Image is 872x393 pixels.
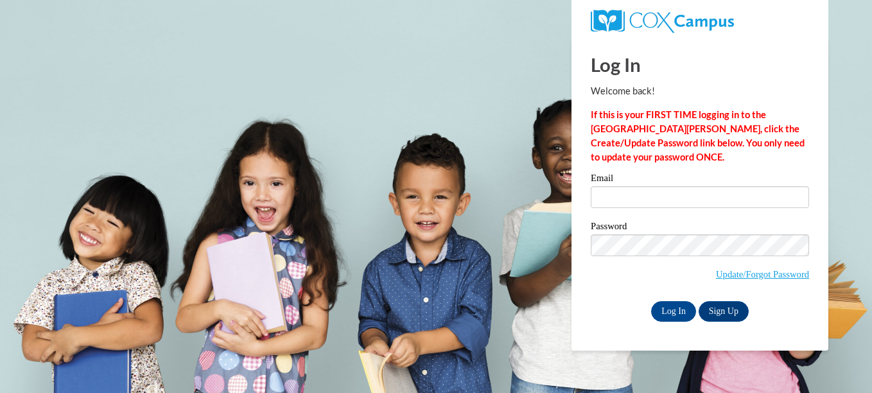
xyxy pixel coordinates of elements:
input: Log In [651,301,696,322]
a: COX Campus [591,15,734,26]
img: COX Campus [591,10,734,33]
label: Email [591,173,809,186]
a: Sign Up [699,301,749,322]
a: Update/Forgot Password [716,269,809,279]
label: Password [591,222,809,234]
strong: If this is your FIRST TIME logging in to the [GEOGRAPHIC_DATA][PERSON_NAME], click the Create/Upd... [591,109,805,162]
p: Welcome back! [591,84,809,98]
h1: Log In [591,51,809,78]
